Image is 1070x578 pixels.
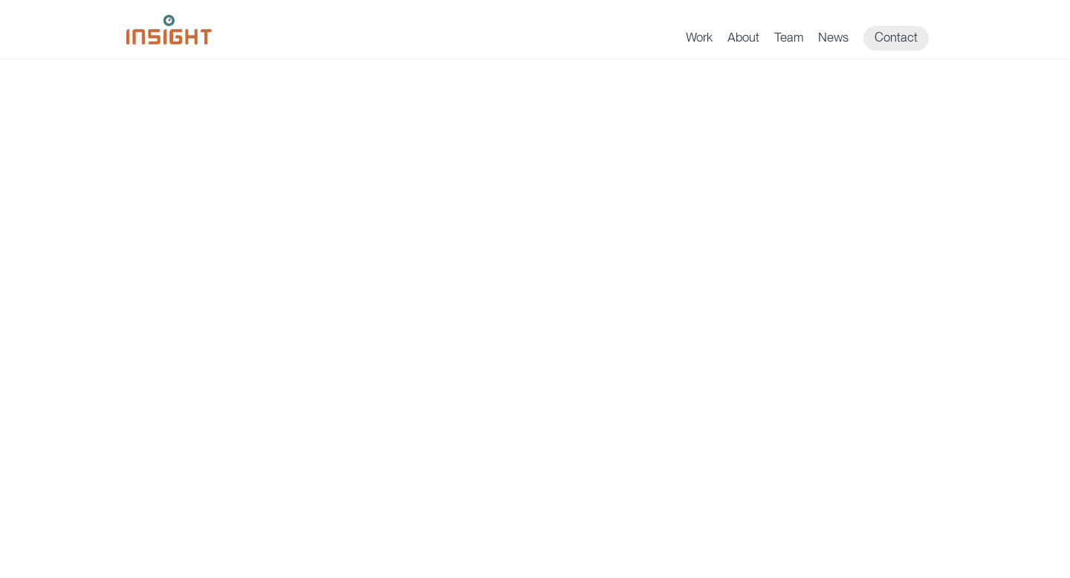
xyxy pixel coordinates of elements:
[727,30,759,51] a: About
[863,26,929,51] a: Contact
[818,30,849,51] a: News
[686,30,713,51] a: Work
[686,26,944,51] nav: primary navigation menu
[126,15,212,45] img: Insight Marketing Design
[774,30,803,51] a: Team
